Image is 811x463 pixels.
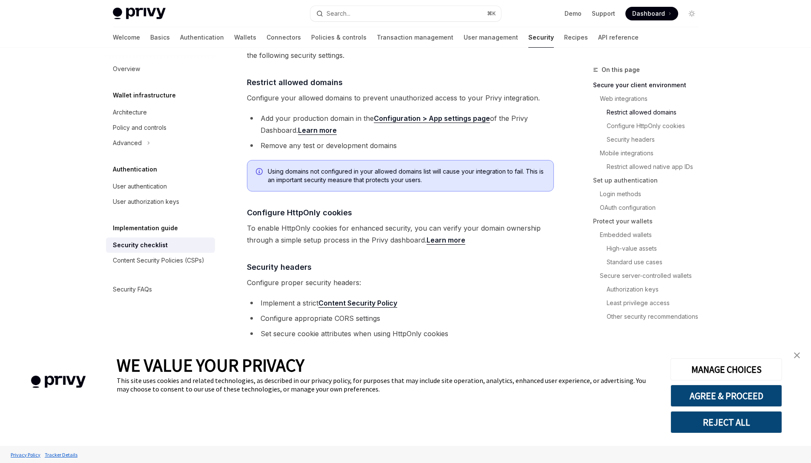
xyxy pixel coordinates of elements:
[13,363,104,400] img: company logo
[106,282,215,297] a: Security FAQs
[625,7,678,20] a: Dashboard
[247,312,554,324] li: Configure appropriate CORS settings
[298,126,337,135] a: Learn more
[377,27,453,48] a: Transaction management
[671,358,782,380] button: MANAGE CHOICES
[247,140,554,151] li: Remove any test or development domains
[593,133,705,146] a: Security headers
[113,90,176,100] h5: Wallet infrastructure
[602,65,640,75] span: On this page
[593,119,705,133] a: Configure HttpOnly cookies
[113,138,142,148] div: Advanced
[593,106,705,119] a: Restrict allowed domains
[113,284,152,294] div: Security FAQs
[180,27,224,48] a: Authentication
[598,27,639,48] a: API reference
[113,123,166,133] div: Policy and controls
[788,347,805,364] a: close banner
[113,64,140,74] div: Overview
[247,92,554,104] span: Configure your allowed domains to prevent unauthorized access to your Privy integration.
[113,223,178,233] h5: Implementation guide
[113,197,179,207] div: User authorization keys
[256,168,264,177] svg: Info
[247,77,343,88] span: Restrict allowed domains
[234,27,256,48] a: Wallets
[247,261,312,273] span: Security headers
[267,27,301,48] a: Connectors
[113,181,167,191] div: User authentication
[593,242,705,255] a: High-value assets
[247,222,554,246] span: To enable HttpOnly cookies for enhanced security, you can verify your domain ownership through a ...
[593,310,705,323] a: Other security recommendations
[311,27,367,48] a: Policies & controls
[593,296,705,310] a: Least privilege access
[565,9,582,18] a: Demo
[327,9,350,19] div: Search...
[113,240,168,250] div: Security checklist
[113,27,140,48] a: Welcome
[113,164,157,174] h5: Authentication
[268,167,545,184] span: Using domains not configured in your allowed domains list will cause your integration to fail. Th...
[593,201,705,214] a: OAuth configuration
[150,27,170,48] a: Basics
[593,174,705,187] a: Set up authentication
[247,112,554,136] li: Add your production domain in the of the Privy Dashboard.
[106,194,215,209] a: User authorization keys
[117,354,304,376] span: WE VALUE YOUR PRIVACY
[593,228,705,242] a: Embedded wallets
[593,269,705,283] a: Secure server-controlled wallets
[592,9,615,18] a: Support
[113,8,166,20] img: light logo
[106,105,215,120] a: Architecture
[794,352,800,358] img: close banner
[106,61,215,77] a: Overview
[113,107,147,117] div: Architecture
[106,237,215,253] a: Security checklist
[247,277,554,289] span: Configure proper security headers:
[593,146,705,160] a: Mobile integrations
[117,376,658,393] div: This site uses cookies and related technologies, as described in our privacy policy, for purposes...
[106,179,215,194] a: User authentication
[564,27,588,48] a: Recipes
[464,27,518,48] a: User management
[106,135,215,151] button: Advanced
[593,187,705,201] a: Login methods
[671,411,782,433] button: REJECT ALL
[113,255,204,266] div: Content Security Policies (CSPs)
[593,214,705,228] a: Protect your wallets
[247,328,554,340] li: Set secure cookie attributes when using HttpOnly cookies
[247,297,554,309] li: Implement a strict
[310,6,501,21] button: Search...⌘K
[9,447,43,462] a: Privacy Policy
[247,207,352,218] span: Configure HttpOnly cookies
[106,253,215,268] a: Content Security Policies (CSPs)
[528,27,554,48] a: Security
[487,10,496,17] span: ⌘ K
[593,92,705,106] a: Web integrations
[427,236,465,245] a: Learn more
[106,120,215,135] a: Policy and controls
[632,9,665,18] span: Dashboard
[593,78,705,92] a: Secure your client environment
[374,114,490,123] a: Configuration > App settings page
[685,7,699,20] button: Toggle dark mode
[671,385,782,407] button: AGREE & PROCEED
[43,447,80,462] a: Tracker Details
[593,255,705,269] a: Standard use cases
[593,160,705,174] a: Restrict allowed native app IDs
[318,299,397,308] a: Content Security Policy
[247,37,554,61] span: If you use Privy in your web application, including mobile web, we recommend configuring the foll...
[593,283,705,296] a: Authorization keys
